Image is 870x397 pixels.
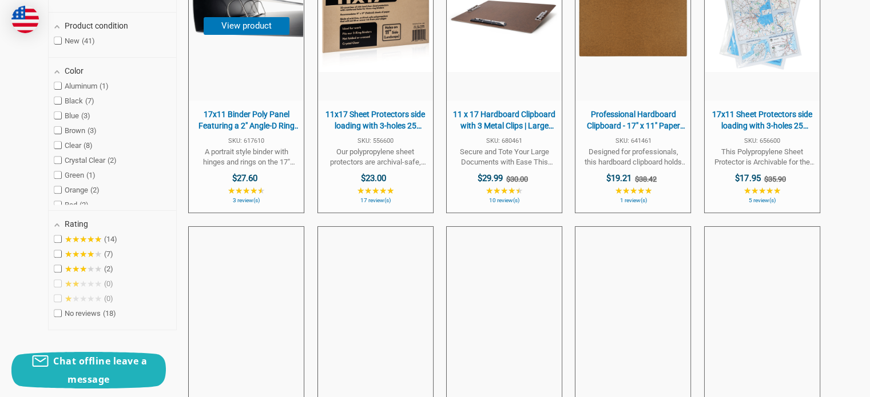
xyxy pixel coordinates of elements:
span: $17.95 [735,173,760,183]
span: ★★★★★ [65,235,102,244]
span: ★★★★★ [744,186,781,195]
span: 11x17 Sheet Protectors side loading with 3-holes 25 Sleeves Durable Archival safe Crystal Clear [324,109,427,131]
span: 1 review(s) [581,198,685,203]
span: $27.60 [232,173,257,183]
span: 1 [100,82,109,90]
span: Crystal Clear [54,156,117,165]
span: 17x11 Binder Poly Panel Featuring a 2" Angle-D Ring Black [194,109,298,131]
span: No reviews [54,309,116,318]
span: Green [54,171,96,180]
span: 41 [82,37,95,45]
span: Clear [54,141,93,150]
span: Red [54,200,89,210]
span: Rating [65,219,88,228]
span: 2 [90,186,100,194]
span: 0 [104,279,113,288]
span: SKU: 617610 [194,138,298,144]
span: SKU: 680461 [452,138,556,144]
span: SKU: 656600 [710,138,814,144]
span: Professional Hardboard Clipboard - 17" x 11" Paper Holder, High-Capacity Jumbo Clip, Moisture Res... [581,109,685,131]
span: 8 [84,141,93,150]
span: ★★★★★ [614,186,651,195]
span: 17x11 Sheet Protectors side loading with 3-holes 25 Sleeves Durable Archival safe Crystal Clear [710,109,814,131]
span: Orange [54,186,100,195]
span: 2 [108,156,117,165]
span: 3 [88,126,97,135]
span: $38.42 [635,175,657,183]
span: 1 [86,171,96,179]
span: 18 [103,309,116,318]
span: 3 [81,111,90,120]
span: $29.99 [477,173,502,183]
span: ★★★★★ [65,264,102,274]
span: This Polypropylene Sheet Protector is Archivable for the prevention of ink transfer onto the prot... [710,147,814,167]
img: duty and tax information for United States [11,6,39,33]
span: Black [54,97,94,106]
span: $35.90 [764,175,785,183]
span: SKU: 556600 [324,138,427,144]
span: 3 review(s) [194,198,298,203]
span: 17 review(s) [324,198,427,203]
span: 7 [104,250,113,258]
span: New [54,37,95,46]
span: Aluminum [54,82,109,91]
span: 0 [104,294,113,303]
span: Product condition [65,21,128,30]
span: Brown [54,126,97,135]
span: ★★★★★ [357,186,394,195]
span: Designed for professionals, this hardboard clipboard holds 17" x 11" paper. Made from 1/8" premiu... [581,147,685,167]
span: A portrait style binder with hinges and rings on the 17" side, the 2" Angle-D ring allows for sta... [194,147,298,167]
span: 2 [80,200,89,209]
span: $19.21 [606,173,631,183]
span: $23.00 [361,173,386,183]
span: 10 review(s) [452,198,556,203]
span: 14 [104,235,117,243]
span: Chat offline leave a message [53,355,147,386]
span: ★★★★★ [228,186,265,195]
img: 17x11 Clipboard Hardboard Panel Featuring an 8" Hinge Clip Brown [189,256,303,370]
span: ★★★★★ [65,294,102,303]
span: $30.00 [506,175,527,183]
span: Our polypropylene sheet protectors are archival-safe, which means ink won't transfer onto the pag... [324,147,427,167]
span: 2 [104,264,113,273]
span: ★★★★★ [65,279,102,288]
button: Chat offline leave a message [11,352,166,388]
span: Blue [54,111,90,121]
span: 5 review(s) [710,198,814,203]
button: View product [204,17,289,35]
span: SKU: 641461 [581,138,685,144]
span: Secure and Tote Your Large Documents with Ease This extra-large hardboard clipboard is designed t... [452,147,556,167]
span: Color [65,66,84,75]
span: ★★★★★ [65,250,102,259]
span: 11 x 17 Hardboard Clipboard with 3 Metal Clips | Large Clipboard for Ledger, Tabloid, Legal Size ... [452,109,556,131]
span: ★★★★★ [486,186,523,195]
span: 7 [85,97,94,105]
